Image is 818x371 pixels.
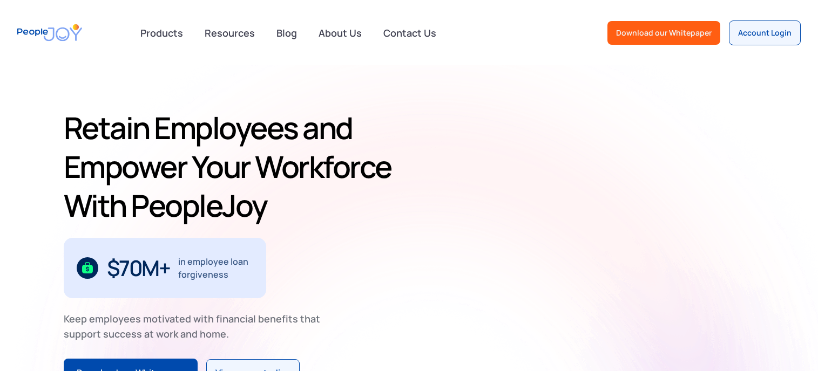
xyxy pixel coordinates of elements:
[107,259,170,277] div: $70M+
[64,238,266,298] div: 1 / 3
[738,28,792,38] div: Account Login
[312,21,368,45] a: About Us
[198,21,261,45] a: Resources
[17,17,82,48] a: home
[729,20,801,45] a: Account Login
[178,255,253,281] div: in employee loan forgiveness
[616,28,712,38] div: Download our Whitepaper
[270,21,303,45] a: Blog
[64,311,329,341] div: Keep employees motivated with financial benefits that support success at work and home.
[64,108,405,225] h1: Retain Employees and Empower Your Workforce With PeopleJoy
[607,21,720,45] a: Download our Whitepaper
[377,21,443,45] a: Contact Us
[134,22,190,44] div: Products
